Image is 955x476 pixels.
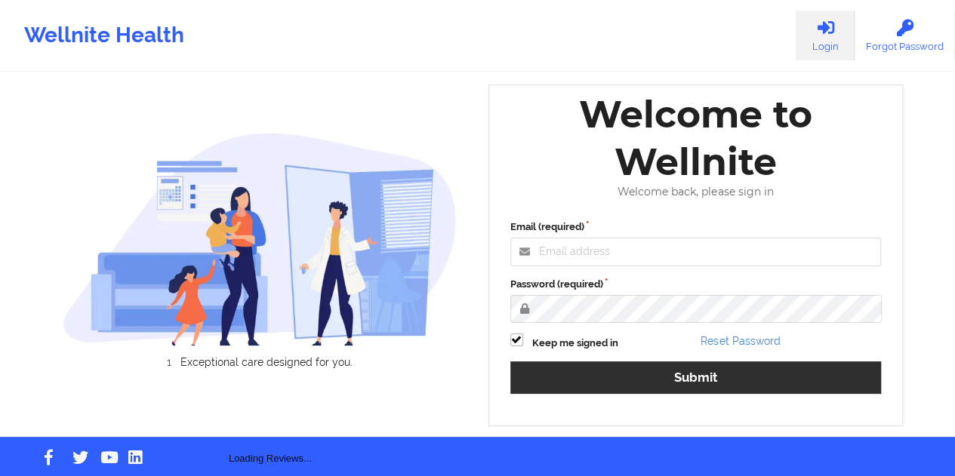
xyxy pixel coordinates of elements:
li: Exceptional care designed for you. [76,356,457,368]
a: Login [796,11,855,60]
img: wellnite-auth-hero_200.c722682e.png [63,132,457,346]
div: Loading Reviews... [63,394,478,466]
label: Keep me signed in [532,336,618,351]
label: Email (required) [510,220,882,235]
a: Forgot Password [855,11,955,60]
div: Welcome back, please sign in [500,186,892,198]
a: Reset Password [701,335,780,347]
button: Submit [510,361,882,394]
label: Password (required) [510,277,882,292]
input: Email address [510,238,882,266]
div: Welcome to Wellnite [500,91,892,186]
